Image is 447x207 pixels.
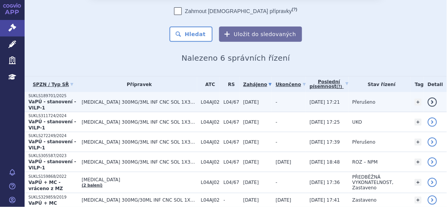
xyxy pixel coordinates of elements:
button: Uložit do sledovaných [219,26,302,42]
span: L04AJ02 [201,159,220,165]
span: [MEDICAL_DATA] 300MG/3ML INF CNC SOL 1X3ML [82,119,197,125]
span: UKO [352,119,362,125]
strong: VaPÚ - stanovení - VILP-1 [28,139,76,151]
span: - [276,119,277,125]
span: L04/67 [224,119,239,125]
span: L04AJ02 [201,99,220,105]
a: detail [428,118,437,127]
span: L04/67 [224,180,239,185]
abbr: (?) [292,7,297,12]
a: + [415,179,422,186]
p: SUKLS272249/2024 [28,133,78,139]
span: L04AJ02 [201,139,220,145]
strong: VaPÚ - stanovení - VILP-1 [28,99,76,111]
th: ATC [197,76,220,92]
a: (2 balení) [82,183,103,187]
span: L04AJ02 [201,180,220,185]
span: [DATE] 17:41 [310,197,340,203]
a: detail [428,137,437,147]
a: + [415,139,422,146]
span: - [276,139,277,145]
a: detail [428,178,437,187]
span: [DATE] 17:36 [310,180,340,185]
a: SPZN / Typ SŘ [28,79,78,90]
span: L04/67 [224,139,239,145]
strong: VaPÚ + MC - vráceno z MZ [28,180,63,191]
a: + [415,119,422,126]
span: - [276,180,277,185]
span: [DATE] 17:21 [310,99,340,105]
a: detail [428,157,437,167]
span: Zastaveno [352,197,377,203]
span: PŘEDBĚŽNÁ VYKONATELNOST, Zastaveno [352,174,394,190]
span: [DATE] 18:48 [310,159,340,165]
span: - [276,99,277,105]
span: [DATE] [243,159,259,165]
p: SUKLS311724/2024 [28,113,78,119]
abbr: (?) [337,84,342,89]
span: Nalezeno 6 správních řízení [181,53,290,63]
span: [MEDICAL_DATA] [82,177,197,182]
span: - [224,197,239,203]
a: + [415,197,422,204]
span: [DATE] [243,197,259,203]
span: [DATE] [243,180,259,185]
th: Detail [424,76,447,92]
p: SUKLS329859/2019 [28,195,78,200]
strong: VaPÚ - stanovení - VILP-1 [28,159,76,171]
a: Zahájeno [243,79,272,90]
strong: VaPÚ + MC [28,200,57,206]
span: [MEDICAL_DATA] 300MG/3ML INF CNC SOL 1X3ML [82,99,197,105]
th: Tag [411,76,424,92]
span: L04AJ02 [201,197,220,203]
p: SUKLS305587/2023 [28,153,78,159]
span: L04AJ02 [201,119,220,125]
a: + [415,99,422,106]
span: ROZ – NPM [352,159,378,165]
span: [DATE] [243,119,259,125]
strong: VaPÚ - stanovení - VILP-1 [28,119,76,131]
span: [DATE] [243,139,259,145]
th: RS [220,76,239,92]
p: SUKLS189701/2025 [28,93,78,99]
th: Stav řízení [349,76,411,92]
span: [MEDICAL_DATA] 300MG/30ML INF CNC SOL 1X30ML [82,197,197,203]
span: [DATE] [276,197,291,203]
a: detail [428,195,437,205]
span: [DATE] 17:39 [310,139,340,145]
label: Zahrnout [DEMOGRAPHIC_DATA] přípravky [174,7,297,15]
span: [DATE] [243,99,259,105]
span: [DATE] 17:25 [310,119,340,125]
span: L04/67 [224,159,239,165]
a: Ukončeno [276,79,306,90]
span: [MEDICAL_DATA] 300MG/3ML INF CNC SOL 1X3ML [82,159,197,165]
a: Poslednípísemnost(?) [310,76,349,92]
button: Hledat [169,26,213,42]
span: Přerušeno [352,99,376,105]
a: detail [428,98,437,107]
span: [MEDICAL_DATA] 300MG/3ML INF CNC SOL 1X3ML [82,139,197,145]
span: [DATE] [276,159,291,165]
span: L04/67 [224,99,239,105]
th: Přípravek [78,76,197,92]
a: + [415,159,422,166]
p: SUKLS159868/2022 [28,174,78,179]
span: Přerušeno [352,139,376,145]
